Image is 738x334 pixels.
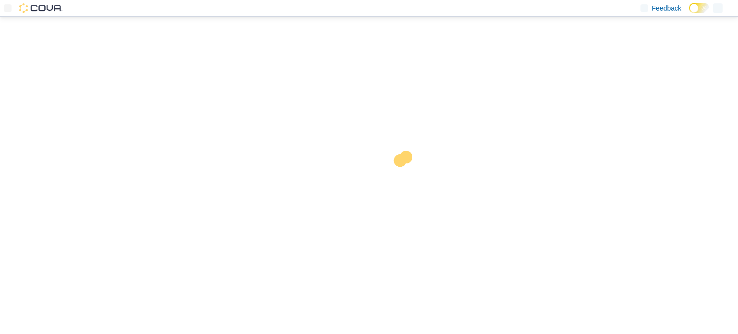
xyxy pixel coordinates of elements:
[689,3,709,13] input: Dark Mode
[369,144,441,216] img: cova-loader
[19,3,62,13] img: Cova
[652,3,681,13] span: Feedback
